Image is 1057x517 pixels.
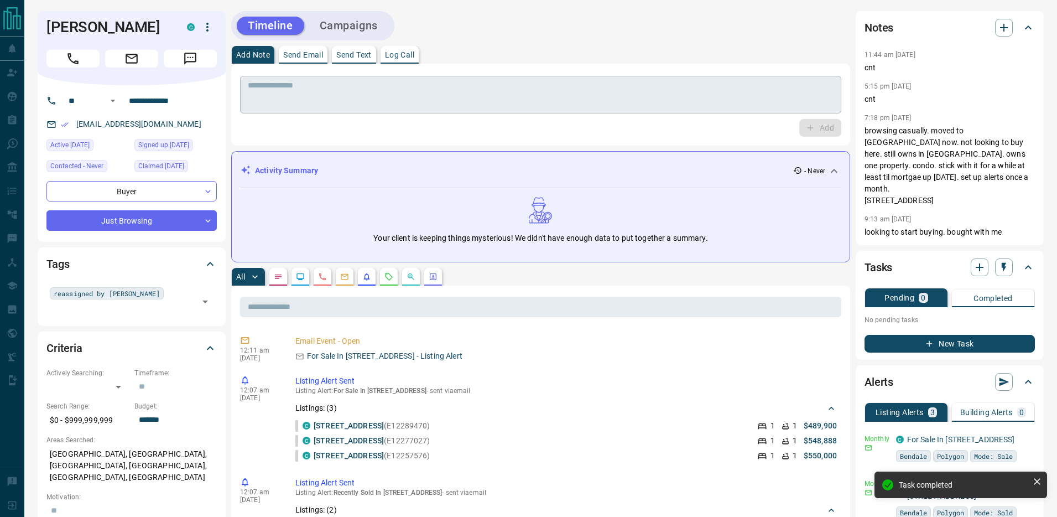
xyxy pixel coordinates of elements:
p: Listings: ( 2 ) [295,504,337,516]
span: Claimed [DATE] [138,161,184,172]
span: Signed up [DATE] [138,139,189,151]
p: - Never [804,166,825,176]
p: Listing Alert Sent [295,477,837,489]
p: looking to start buying. bought with me [865,226,1035,238]
span: Polygon [937,451,964,462]
button: Open [106,94,119,107]
p: Completed [973,294,1013,302]
p: Monthly [865,434,889,444]
p: 1 [770,435,775,447]
p: [DATE] [240,354,279,362]
p: 1 [793,420,797,432]
span: Email [105,50,158,68]
svg: Email [865,489,872,497]
svg: Lead Browsing Activity [296,272,305,281]
svg: Notes [274,272,283,281]
div: Alerts [865,369,1035,395]
p: Pending [884,294,914,302]
span: Bendale [900,451,927,462]
h2: Notes [865,19,893,37]
p: $548,888 [804,435,837,447]
p: Add Note [236,51,270,59]
svg: Email [865,444,872,452]
p: Email Event - Open [295,335,837,347]
span: Contacted - Never [50,161,103,172]
h2: Tasks [865,258,892,276]
p: $489,900 [804,420,837,432]
div: Just Browsing [46,210,217,231]
div: Tasks [865,254,1035,281]
div: Notes [865,14,1035,41]
span: Recently Sold In [STREET_ADDRESS] [334,489,442,497]
p: No pending tasks [865,312,1035,328]
p: 0 [921,294,925,302]
p: Motivation: [46,492,217,502]
div: Activity Summary- Never [241,161,841,181]
button: Campaigns [309,17,389,35]
svg: Listing Alerts [362,272,371,281]
p: Log Call [385,51,414,59]
p: Monthly [865,479,889,489]
p: 3 [930,409,935,416]
p: [GEOGRAPHIC_DATA], [GEOGRAPHIC_DATA], [GEOGRAPHIC_DATA], [GEOGRAPHIC_DATA], [GEOGRAPHIC_DATA], [G... [46,445,217,487]
p: Listing Alert : - sent via email [295,489,837,497]
div: Buyer [46,181,217,201]
a: [STREET_ADDRESS] [314,421,384,430]
div: condos.ca [303,452,310,459]
p: 1 [770,450,775,462]
p: Send Text [336,51,372,59]
div: Criteria [46,335,217,361]
p: Budget: [134,401,217,411]
div: Tue Mar 12 2024 [46,139,129,154]
p: Listing Alerts [876,409,924,416]
p: All [236,273,245,281]
p: 9:13 am [DATE] [865,215,912,223]
svg: Requests [384,272,393,281]
h1: [PERSON_NAME] [46,18,170,36]
p: Listing Alert Sent [295,375,837,387]
span: Mode: Sale [974,451,1013,462]
p: 12:07 am [240,488,279,496]
svg: Emails [340,272,349,281]
h2: Tags [46,255,69,273]
span: Call [46,50,100,68]
div: Task completed [899,480,1028,489]
a: [STREET_ADDRESS] [314,436,384,445]
div: Tags [46,251,217,277]
p: (E12277027) [314,435,430,447]
p: 12:07 am [240,386,279,394]
p: Search Range: [46,401,129,411]
p: [DATE] [240,496,279,504]
p: browsing casually. moved to [GEOGRAPHIC_DATA] now. not looking to buy here. still owns in [GEOGRA... [865,125,1035,206]
p: Areas Searched: [46,435,217,445]
svg: Opportunities [407,272,415,281]
div: condos.ca [303,422,310,430]
svg: Agent Actions [429,272,438,281]
h2: Criteria [46,339,82,357]
div: Thu Nov 23 2023 [134,160,217,175]
div: Thu Dec 28 2017 [134,139,217,154]
div: condos.ca [187,23,195,31]
p: 1 [770,420,775,432]
p: cnt [865,94,1035,105]
button: Timeline [237,17,304,35]
p: $550,000 [804,450,837,462]
p: 0 [1019,409,1024,416]
a: [STREET_ADDRESS] [314,451,384,460]
p: Listing Alert : - sent via email [295,387,837,395]
h2: Alerts [865,373,893,391]
span: Active [DATE] [50,139,90,151]
a: [EMAIL_ADDRESS][DOMAIN_NAME] [76,120,201,128]
svg: Email Verified [61,121,69,128]
p: Activity Summary [255,165,318,177]
p: [DATE] [240,394,279,402]
p: 1 [793,435,797,447]
p: Your client is keeping things mysterious! We didn't have enough data to put together a summary. [373,232,707,244]
p: cnt [865,62,1035,74]
div: condos.ca [303,437,310,444]
p: Timeframe: [134,368,217,378]
span: reassigned by [PERSON_NAME] [54,288,160,299]
p: 7:18 pm [DATE] [865,114,912,122]
span: Message [164,50,217,68]
div: Listings: (3) [295,398,837,418]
